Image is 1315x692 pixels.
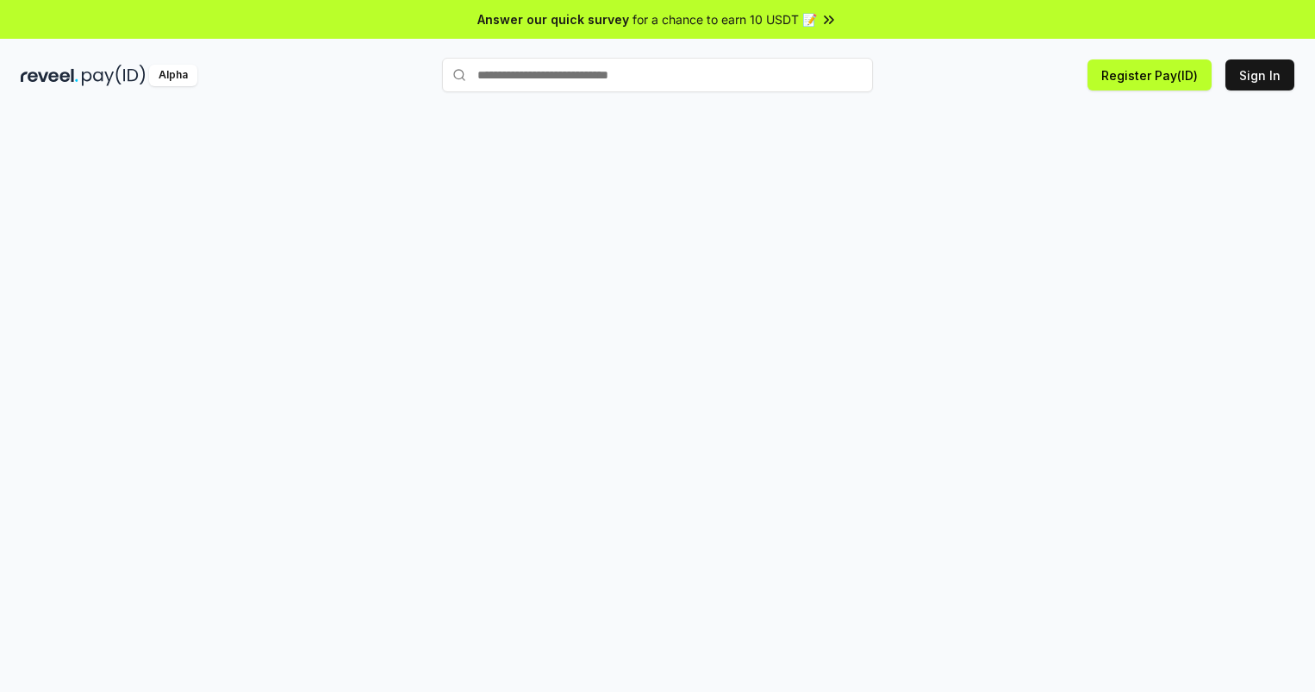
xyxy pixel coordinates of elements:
[477,10,629,28] span: Answer our quick survey
[633,10,817,28] span: for a chance to earn 10 USDT 📝
[1088,59,1212,90] button: Register Pay(ID)
[82,65,146,86] img: pay_id
[21,65,78,86] img: reveel_dark
[1225,59,1294,90] button: Sign In
[149,65,197,86] div: Alpha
